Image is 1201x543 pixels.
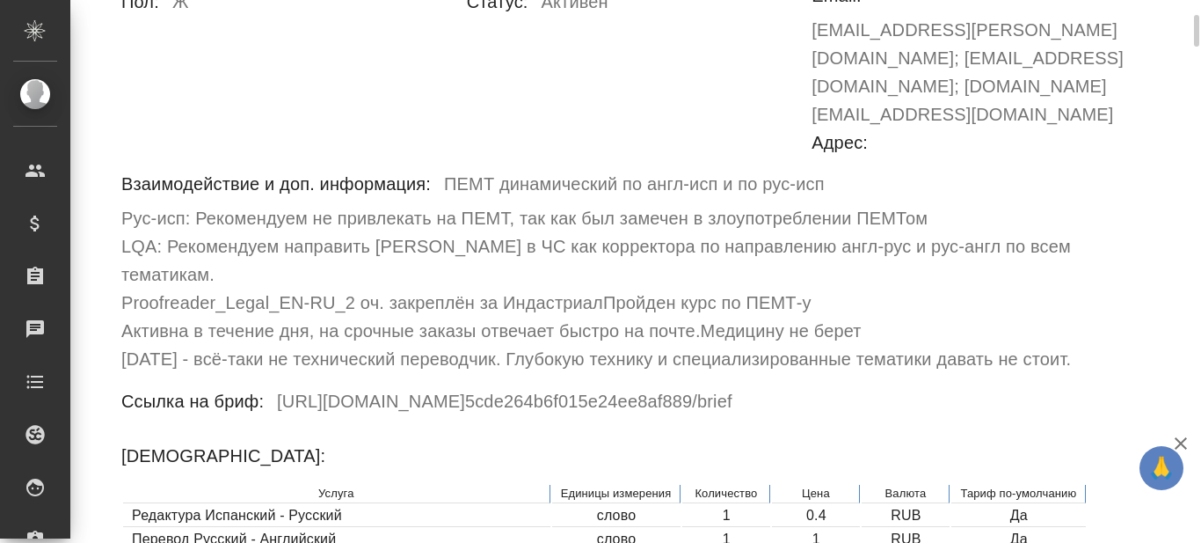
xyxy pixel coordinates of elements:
span: 🙏 [1146,450,1176,487]
td: Да [951,505,1086,527]
td: слово [552,505,681,527]
p: Услуга [132,485,541,503]
h6: ПЕМТ динамический по англ-исп и по рус-исп [444,170,825,204]
td: Редактура Испанский - Русский [123,505,550,527]
p: Единицы измерения [561,485,672,503]
p: Цена [781,485,850,503]
h6: Активна в течение дня, на срочные заказы отвечает быстро на почте. [121,317,701,345]
p: Количество [691,485,761,503]
p: Валюта [870,485,940,503]
h6: Ссылка на бриф: [121,387,264,415]
h6: LQA: Рекомендуем направить [PERSON_NAME] в ЧС как корректора по направлению англ-рус и рус-англ п... [121,232,1157,289]
h6: [DATE] - всё-таки не технический переводчик. Глубокую технику и специализированные тематики дават... [121,345,1071,373]
p: Тариф по-умолчанию [960,485,1076,503]
h6: Взаимодействие и доп. информация: [121,170,431,198]
h6: Медицину не берет [701,317,862,345]
td: 1 [682,505,770,527]
h6: Proofreader_Legal_EN-RU_2 оч. закреплён за Индастриал [121,289,603,317]
button: 🙏 [1139,446,1183,490]
td: 0.4 [772,505,860,527]
h6: Рус-исп: Рекомендуем не привлекать на ПЕМТ, так как был замечен в злоупотреблении ПЕМТом [121,204,928,232]
h6: [DEMOGRAPHIC_DATA]: [121,442,325,470]
h6: [EMAIL_ADDRESS][PERSON_NAME][DOMAIN_NAME]; [EMAIL_ADDRESS][DOMAIN_NAME]; [DOMAIN_NAME][EMAIL_ADDR... [812,16,1157,128]
h6: [URL][DOMAIN_NAME] 5cde264b6f015e24ee8af889 /brief [277,387,732,422]
h6: Адрес: [812,128,868,157]
td: RUB [862,505,950,527]
h6: Пройден курс по ПЕМТ-у [603,289,812,317]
